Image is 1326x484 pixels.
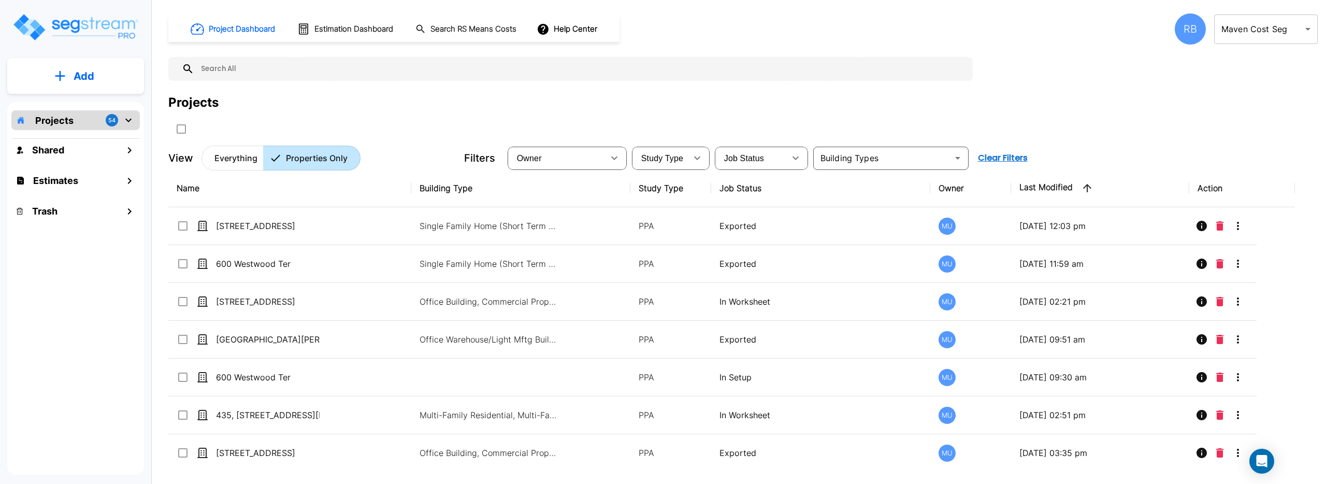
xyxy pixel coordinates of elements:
button: Delete [1212,443,1228,463]
button: Clear Filters [974,148,1032,168]
p: [DATE] 03:35 pm [1019,447,1181,459]
p: 54 [108,116,116,125]
p: Exported [719,333,921,346]
p: PPA [639,258,703,270]
p: PPA [639,447,703,459]
p: [DATE] 11:59 am [1019,258,1181,270]
button: More-Options [1228,405,1248,425]
p: 600 Westwood Ter [216,258,320,270]
p: Office Building, Commercial Property Site [420,295,559,308]
th: Action [1189,169,1294,207]
p: Single Family Home (Short Term Residential Rental), Single Family Home Site [420,220,559,232]
p: PPA [639,409,703,421]
p: [GEOGRAPHIC_DATA][PERSON_NAME] [216,333,320,346]
button: Open [950,151,965,165]
p: In Worksheet [719,295,921,308]
button: Delete [1212,329,1228,350]
p: Everything [214,152,257,164]
div: Projects [168,93,219,112]
h1: Estimates [33,174,78,188]
button: Delete [1212,216,1228,236]
h1: Estimation Dashboard [314,23,393,35]
button: Info [1191,367,1212,388]
p: Properties Only [286,152,348,164]
button: Info [1191,443,1212,463]
p: PPA [639,295,703,308]
button: Delete [1212,291,1228,312]
p: Projects [35,113,74,127]
div: MU [939,369,956,386]
span: Job Status [724,154,764,163]
p: [STREET_ADDRESS] [216,447,320,459]
p: Multi-Family Residential, Multi-Family Residential Site [420,409,559,421]
h1: Project Dashboard [209,23,275,35]
p: Office Building, Commercial Property Site [420,447,559,459]
p: Single Family Home (Short Term Residential Rental), Single Family Home Site [420,258,559,270]
p: Filters [464,150,495,166]
h1: Trash [32,204,57,218]
th: Name [168,169,411,207]
img: Logo [12,12,139,42]
div: MU [939,293,956,310]
input: Search All [194,57,968,81]
button: More-Options [1228,291,1248,312]
button: Info [1191,291,1212,312]
div: Open Intercom Messenger [1249,449,1274,474]
p: [DATE] 09:51 am [1019,333,1181,346]
p: [STREET_ADDRESS] [216,295,320,308]
p: 600 Westwood Ter [216,371,320,383]
div: Select [634,144,687,173]
p: PPA [639,333,703,346]
th: Owner [930,169,1011,207]
span: Owner [517,154,542,163]
input: Building Types [816,151,948,165]
p: Exported [719,220,921,232]
th: Building Type [411,169,630,207]
button: Estimation Dashboard [293,18,399,40]
div: MU [939,407,956,424]
h1: Search RS Means Costs [430,23,516,35]
p: PPA [639,371,703,383]
p: Maven Cost Seg [1221,23,1301,35]
th: Last Modified [1011,169,1189,207]
p: [DATE] 09:30 am [1019,371,1181,383]
button: More-Options [1228,367,1248,388]
p: Exported [719,447,921,459]
span: Study Type [641,154,683,163]
h1: Shared [32,143,64,157]
button: Info [1191,253,1212,274]
button: Add [7,61,144,91]
th: Job Status [711,169,930,207]
button: Info [1191,329,1212,350]
div: Platform [201,146,361,170]
p: View [168,150,193,166]
button: More-Options [1228,216,1248,236]
button: More-Options [1228,329,1248,350]
p: 435, [STREET_ADDRESS][PERSON_NAME] [216,409,320,421]
p: In Worksheet [719,409,921,421]
button: SelectAll [171,119,192,139]
p: Office Warehouse/Light Mftg Building, Commercial Property Site [420,333,559,346]
p: In Setup [719,371,921,383]
button: Properties Only [263,146,361,170]
button: Delete [1212,367,1228,388]
div: MU [939,218,956,235]
div: Select [510,144,604,173]
button: Delete [1212,253,1228,274]
p: Add [74,68,94,84]
button: Everything [201,146,264,170]
button: Info [1191,405,1212,425]
p: [DATE] 02:51 pm [1019,409,1181,421]
th: Study Type [630,169,711,207]
button: Info [1191,216,1212,236]
div: Select [717,144,785,173]
button: More-Options [1228,253,1248,274]
p: Exported [719,258,921,270]
button: More-Options [1228,443,1248,463]
div: MU [939,331,956,348]
p: PPA [639,220,703,232]
button: Search RS Means Costs [411,19,522,39]
div: MU [939,255,956,273]
button: Help Center [535,19,601,39]
div: RB [1175,13,1206,45]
